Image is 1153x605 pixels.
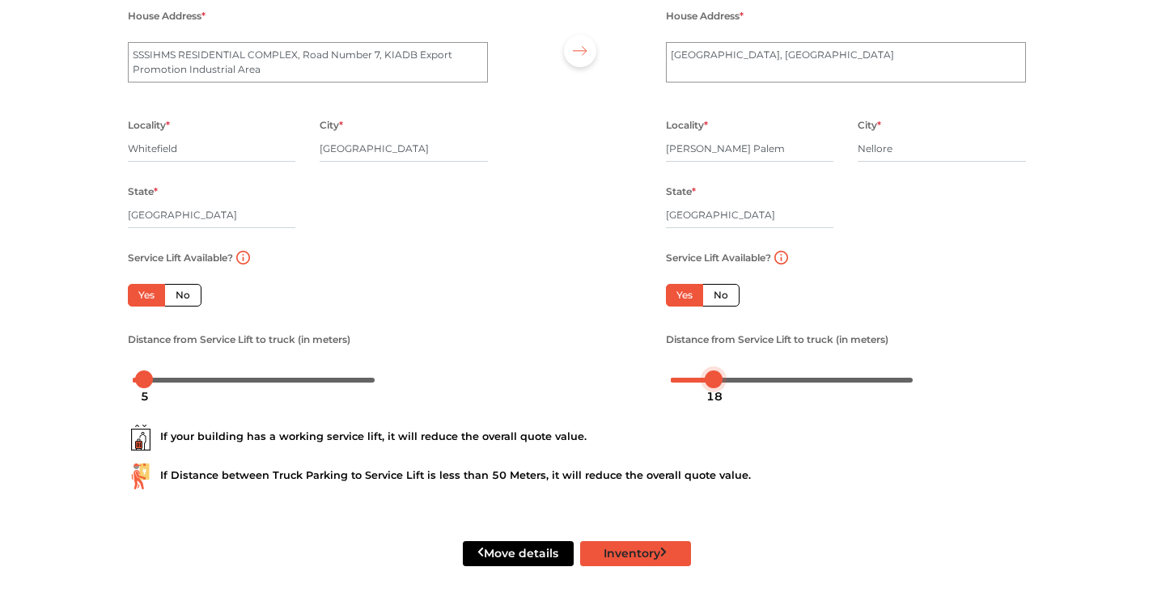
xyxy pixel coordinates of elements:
[128,42,488,82] textarea: SSSIHMS RESIDENTIAL COMPLEX, Road Number 7, KIADB Export Promotion Industrial Area
[128,329,350,350] label: Distance from Service Lift to truck (in meters)
[666,6,744,27] label: House Address
[666,247,771,269] label: Service Lift Available?
[128,463,154,489] img: ...
[666,115,708,136] label: Locality
[700,383,729,410] div: 18
[666,284,703,307] label: Yes
[134,383,155,410] div: 5
[320,115,343,136] label: City
[666,42,1026,82] textarea: [GEOGRAPHIC_DATA], [GEOGRAPHIC_DATA]
[128,6,206,27] label: House Address
[666,181,696,202] label: State
[128,181,158,202] label: State
[128,425,1026,451] div: If your building has a working service lift, it will reduce the overall quote value.
[128,115,170,136] label: Locality
[858,115,881,136] label: City
[128,425,154,451] img: ...
[580,541,691,566] button: Inventory
[666,329,888,350] label: Distance from Service Lift to truck (in meters)
[702,284,740,307] label: No
[463,541,574,566] button: Move details
[164,284,201,307] label: No
[128,284,165,307] label: Yes
[128,463,1026,489] div: If Distance between Truck Parking to Service Lift is less than 50 Meters, it will reduce the over...
[128,247,233,269] label: Service Lift Available?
